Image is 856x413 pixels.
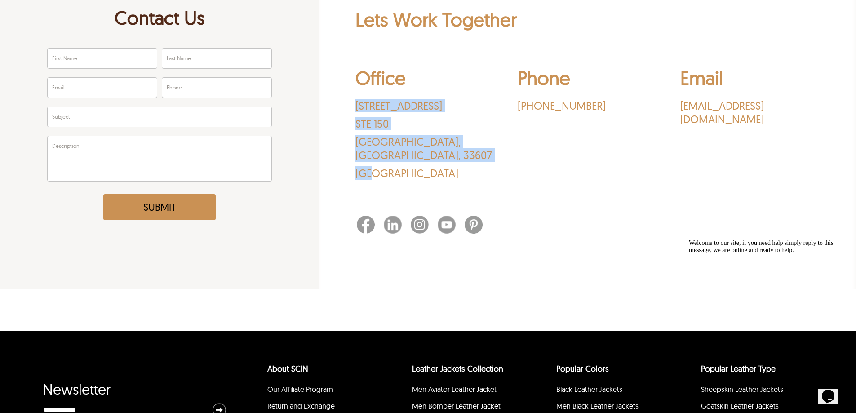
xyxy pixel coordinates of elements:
[355,117,495,130] p: STE 150
[355,66,495,94] h2: Office
[355,99,495,112] p: [STREET_ADDRESS]
[701,401,779,410] a: Goatskin Leather Jackets
[701,385,783,394] a: Sheepskin Leather Jackets
[438,216,456,234] img: Youtube
[556,364,609,374] a: popular leather jacket colors
[412,385,497,394] a: Men Aviator Leather Jacket
[411,216,438,236] a: Instagram
[103,194,216,220] button: Submit
[518,66,657,94] h2: Phone
[355,8,820,36] h2: Lets Work Together
[465,216,492,236] a: Pinterest
[555,382,664,399] li: Black Leather Jackets
[43,385,226,403] div: Newsletter
[267,401,335,410] a: Return and Exchange
[818,377,847,404] iframe: chat widget
[680,66,820,94] h2: Email
[384,216,411,236] a: Linkedin
[47,6,272,34] h1: Contact Us
[556,401,639,410] a: Men Black Leather Jackets
[357,216,384,236] a: Facebook
[411,382,520,399] li: Men Aviator Leather Jacket
[4,4,148,18] span: Welcome to our site, if you need help simply reply to this message, we are online and ready to help.
[438,216,465,236] a: Youtube
[266,382,375,399] li: Our Affiliate Program
[465,216,483,234] img: Pinterest
[518,99,657,112] a: ‪[PHONE_NUMBER]‬
[4,4,165,18] div: Welcome to our site, if you need help simply reply to this message, we are online and ready to help.
[412,401,501,410] a: Men Bomber Leather Jacket
[556,385,622,394] a: Black Leather Jackets
[700,382,809,399] li: Sheepskin Leather Jackets
[355,135,495,162] p: [GEOGRAPHIC_DATA] , [GEOGRAPHIC_DATA] , 33607
[267,385,333,394] a: Our Affiliate Program
[357,216,375,234] img: Facebook
[384,216,402,234] img: Linkedin
[355,166,495,180] p: [GEOGRAPHIC_DATA]
[412,364,503,374] a: Leather Jackets Collection
[411,216,429,234] img: Instagram
[267,364,308,374] a: About SCIN
[680,99,820,126] a: [EMAIL_ADDRESS][DOMAIN_NAME]
[685,236,847,373] iframe: chat widget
